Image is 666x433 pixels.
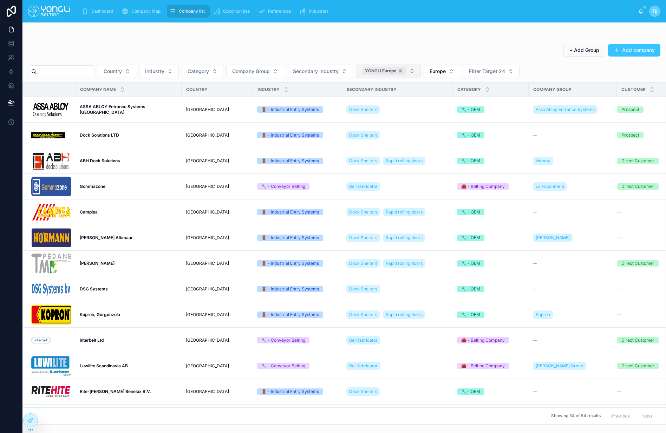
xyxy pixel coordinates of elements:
[31,125,71,145] a: Dock-Solutions.jpg
[346,208,380,216] a: Dock Shelters
[76,4,638,19] div: scrollable content
[533,232,613,243] a: [PERSON_NAME]
[386,158,423,164] span: Rapid rolling doors
[186,184,249,189] a: [GEOGRAPHIC_DATA]
[179,8,205,14] span: Company list
[31,279,71,299] img: Scherm­afbeelding-2024-05-08-om-11.48.35.png
[533,362,586,370] a: [PERSON_NAME] Group
[186,209,249,215] a: [GEOGRAPHIC_DATA]
[31,254,71,273] img: images.png
[349,158,377,164] span: Dock Shelters
[31,382,71,401] img: ritehite_logo-topbanner.png
[346,309,449,320] a: Dock SheltersRapid rolling doors
[186,158,249,164] a: [GEOGRAPHIC_DATA]
[533,104,613,115] a: Assa Abloy Entrance Systems
[346,387,380,396] a: Dock Shelters
[31,305,71,324] img: Kopron-a24c1fe3-log1.webp
[223,8,250,14] span: Opportunities
[80,209,177,215] a: Campisa
[621,158,654,164] div: Direct Customer
[349,132,377,138] span: Dock Shelters
[31,330,71,350] a: interbelt_limited_logo.jpg
[469,68,505,75] span: Filter Target 24
[182,65,223,78] button: Select Button
[533,360,613,372] a: [PERSON_NAME] Group
[186,363,229,369] span: [GEOGRAPHIC_DATA]
[461,132,480,138] div: 🔧 - OEM
[533,261,613,266] a: --
[186,337,229,343] span: [GEOGRAPHIC_DATA]
[457,106,524,113] a: 🔧 - OEM
[186,337,249,343] a: [GEOGRAPHIC_DATA]
[536,158,550,164] span: Inkema
[608,44,660,57] button: Add company
[256,5,296,18] a: References
[383,310,425,319] a: Rapid rolling doors
[457,87,481,92] span: Category
[186,209,229,215] span: [GEOGRAPHIC_DATA]
[346,360,449,372] a: Belt fabricator
[31,125,65,145] img: Dock-Solutions.jpg
[347,87,397,92] span: Secondary Industry
[461,337,505,343] div: 🧰 - Belting Company
[80,235,133,240] strong: [PERSON_NAME] Alkmaar
[533,87,572,92] span: Company Group
[463,65,520,78] button: Select Button
[346,131,380,139] a: Dock Shelters
[80,87,116,92] span: Company Name
[257,106,338,113] a: 🚪 - Industrial Entry Systems
[563,44,605,57] button: + Add Group
[551,413,601,419] span: Showing 54 of 54 results
[346,155,449,166] a: Dock SheltersRapid rolling doors
[80,158,177,164] a: ABH Dock Solutions
[457,209,524,215] a: 🔧 - OEM
[261,158,319,164] div: 🚪 - Industrial Entry Systems
[457,132,524,138] a: 🔧 - OEM
[536,107,595,112] span: Assa Abloy Entrance Systems
[257,286,338,292] a: 🚪 - Industrial Entry Systems
[80,363,128,368] strong: Luwilite Scandinavia AB
[617,235,621,241] span: --
[346,130,449,141] a: Dock Shelters
[461,209,480,215] div: 🔧 - OEM
[533,337,613,343] a: --
[533,309,613,320] a: Kopron
[461,235,480,241] div: 🔧 - OEM
[261,337,305,343] div: 🔧 - Conveyor Belting
[533,105,598,114] a: Assa Abloy Entrance Systems
[362,67,406,75] button: Unselect 14
[104,68,122,75] span: Country
[257,260,338,267] a: 🚪 - Industrial Entry Systems
[261,388,319,395] div: 🚪 - Industrial Entry Systems
[617,209,621,215] span: --
[621,132,639,138] div: Prospect
[261,260,319,267] div: 🚪 - Industrial Entry Systems
[80,184,177,189] a: Gommazone
[349,286,377,292] span: Dock Shelters
[346,362,380,370] a: Belt fabricator
[652,8,658,14] span: TB
[261,209,319,215] div: 🚪 - Industrial Entry Systems
[617,389,621,394] span: --
[80,209,98,215] strong: Campisa
[31,356,71,376] a: download.jpg
[349,261,377,266] span: Dock Shelters
[349,363,378,369] span: Belt fabricator
[80,104,177,115] a: ASSA ABLOY Entrance Systems [GEOGRAPHIC_DATA]
[533,234,573,242] a: [PERSON_NAME]
[536,184,564,189] span: La Façonnerie
[457,183,524,190] a: 🧰 - Belting Company
[257,132,338,138] a: 🚪 - Industrial Entry Systems
[346,234,380,242] a: Dock Shelters
[569,47,599,54] span: + Add Group
[533,286,613,292] a: --
[186,286,249,292] a: [GEOGRAPHIC_DATA]
[383,157,425,165] a: Rapid rolling doors
[186,107,249,112] a: [GEOGRAPHIC_DATA]
[80,389,151,394] strong: Rite-[PERSON_NAME] Benelux B.V.
[346,285,380,293] a: Dock Shelters
[80,312,120,317] strong: Kopron, Gorgonzola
